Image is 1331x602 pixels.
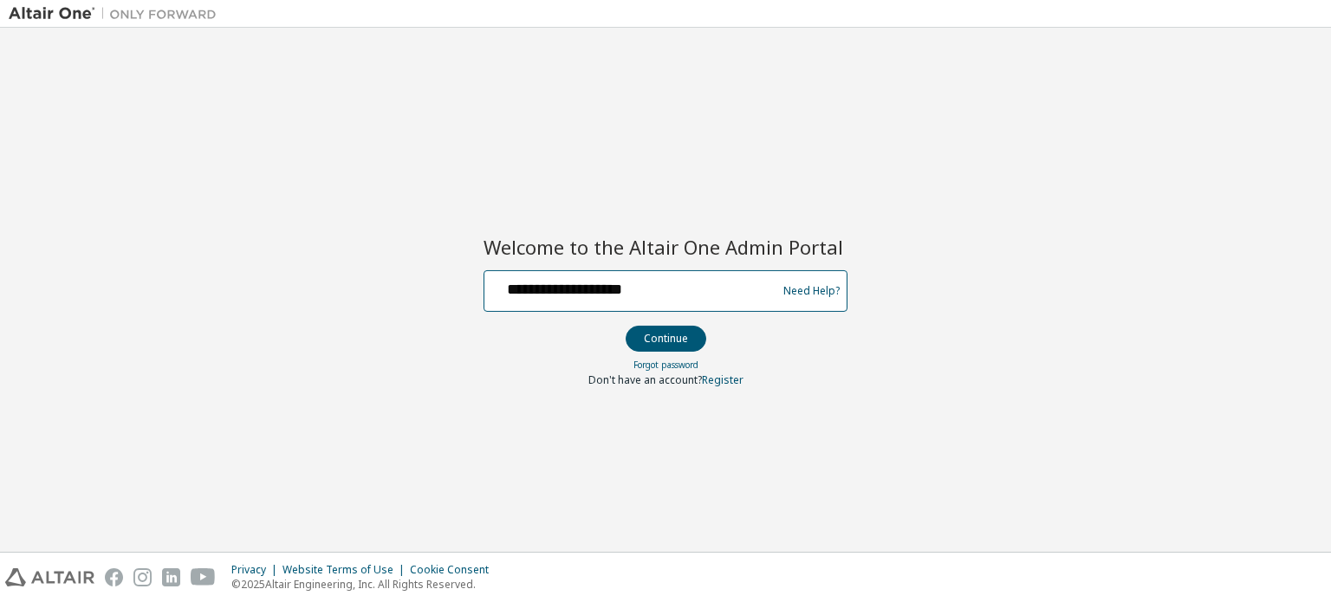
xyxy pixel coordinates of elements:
[633,359,698,371] a: Forgot password
[5,568,94,586] img: altair_logo.svg
[484,235,847,259] h2: Welcome to the Altair One Admin Portal
[231,577,499,592] p: © 2025 Altair Engineering, Inc. All Rights Reserved.
[133,568,152,586] img: instagram.svg
[191,568,216,586] img: youtube.svg
[588,372,702,387] span: Don't have an account?
[410,563,499,577] div: Cookie Consent
[702,372,743,387] a: Register
[105,568,123,586] img: facebook.svg
[231,563,282,577] div: Privacy
[282,563,410,577] div: Website Terms of Use
[783,290,840,291] a: Need Help?
[9,5,225,23] img: Altair One
[162,568,180,586] img: linkedin.svg
[626,326,706,352] button: Continue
